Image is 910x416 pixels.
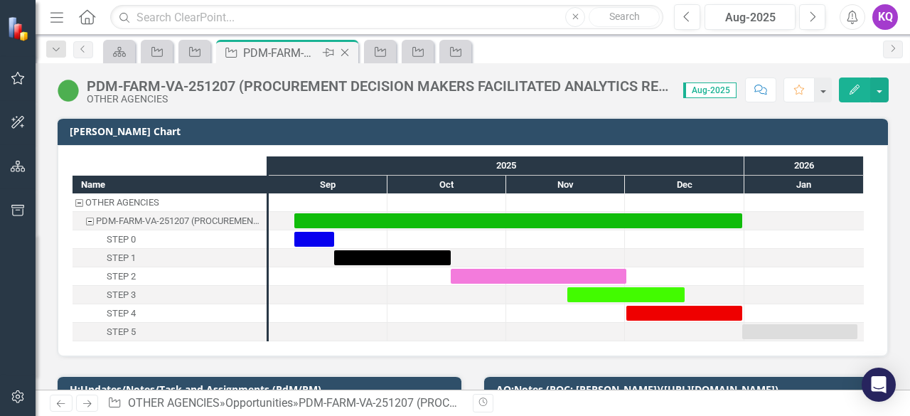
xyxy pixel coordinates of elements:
div: 2025 [269,156,744,175]
div: STEP 0 [107,230,136,249]
div: Task: Start date: 2025-09-07 End date: 2025-12-31 [294,213,742,228]
div: PDM-FARM-VA-251207 (PROCUREMENT DECISION MAKERS FACILITATED ANALYTICS RESEARCH AND MANAGEMENT SUP... [243,44,319,62]
div: » » [107,395,462,412]
div: OTHER AGENCIES [73,193,267,212]
div: STEP 1 [107,249,136,267]
div: STEP 5 [107,323,136,341]
div: Task: Start date: 2025-10-17 End date: 2025-12-01 [451,269,626,284]
h3: [PERSON_NAME] Chart [70,126,881,137]
div: STEP 4 [73,304,267,323]
div: STEP 0 [73,230,267,249]
div: OTHER AGENCIES [85,193,159,212]
h3: AQ:Notes (POC: [PERSON_NAME])([URL][DOMAIN_NAME]) [496,384,881,395]
div: PDM-FARM-VA-251207 (PROCUREMENT DECISION MAKERS FACILITATED ANALYTICS RESEARCH AND MANAGEMENT SUP... [96,212,262,230]
div: Task: Start date: 2025-12-01 End date: 2025-12-31 [626,306,742,321]
div: Task: Start date: 2025-12-31 End date: 2026-01-30 [742,324,857,339]
div: Task: Start date: 2025-11-16 End date: 2025-12-16 [73,286,267,304]
div: Aug-2025 [710,9,791,26]
button: Aug-2025 [705,4,796,30]
div: STEP 3 [73,286,267,304]
div: Task: OTHER AGENCIES Start date: 2025-09-07 End date: 2025-09-08 [73,193,267,212]
div: STEP 2 [107,267,136,286]
img: Active [57,79,80,102]
div: Task: Start date: 2025-09-17 End date: 2025-10-17 [73,249,267,267]
div: Task: Start date: 2025-11-16 End date: 2025-12-16 [567,287,685,302]
div: Task: Start date: 2025-10-17 End date: 2025-12-01 [73,267,267,286]
div: Task: Start date: 2025-12-31 End date: 2026-01-30 [73,323,267,341]
div: STEP 5 [73,323,267,341]
div: STEP 3 [107,286,136,304]
div: STEP 1 [73,249,267,267]
span: Search [609,11,640,22]
div: PDM-FARM-VA-251207 (PROCUREMENT DECISION MAKERS FACILITATED ANALYTICS RESEARCH AND MANAGEMENT SUP... [87,78,669,94]
div: STEP 4 [107,304,136,323]
a: Opportunities [225,396,293,410]
img: ClearPoint Strategy [7,16,32,41]
div: Name [73,176,267,193]
div: Task: Start date: 2025-09-17 End date: 2025-10-17 [334,250,451,265]
div: Task: Start date: 2025-09-07 End date: 2025-12-31 [73,212,267,230]
span: Aug-2025 [683,82,737,98]
div: Sep [269,176,387,194]
button: KQ [872,4,898,30]
h3: H:Updates/Notes/Task and Assignments (PdM/PM) [70,384,454,395]
input: Search ClearPoint... [110,5,663,30]
div: Task: Start date: 2025-09-07 End date: 2025-09-17 [294,232,334,247]
div: Oct [387,176,506,194]
div: OTHER AGENCIES [87,94,669,105]
button: Search [589,7,660,27]
a: OTHER AGENCIES [128,396,220,410]
div: Nov [506,176,625,194]
div: STEP 2 [73,267,267,286]
div: Open Intercom Messenger [862,368,896,402]
div: 2026 [744,156,864,175]
div: Task: Start date: 2025-12-01 End date: 2025-12-31 [73,304,267,323]
div: PDM-FARM-VA-251207 (PROCUREMENT DECISION MAKERS FACILITATED ANALYTICS RESEARCH AND MANAGEMENT SUP... [73,212,267,230]
div: Jan [744,176,864,194]
div: Dec [625,176,744,194]
div: Task: Start date: 2025-09-07 End date: 2025-09-17 [73,230,267,249]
